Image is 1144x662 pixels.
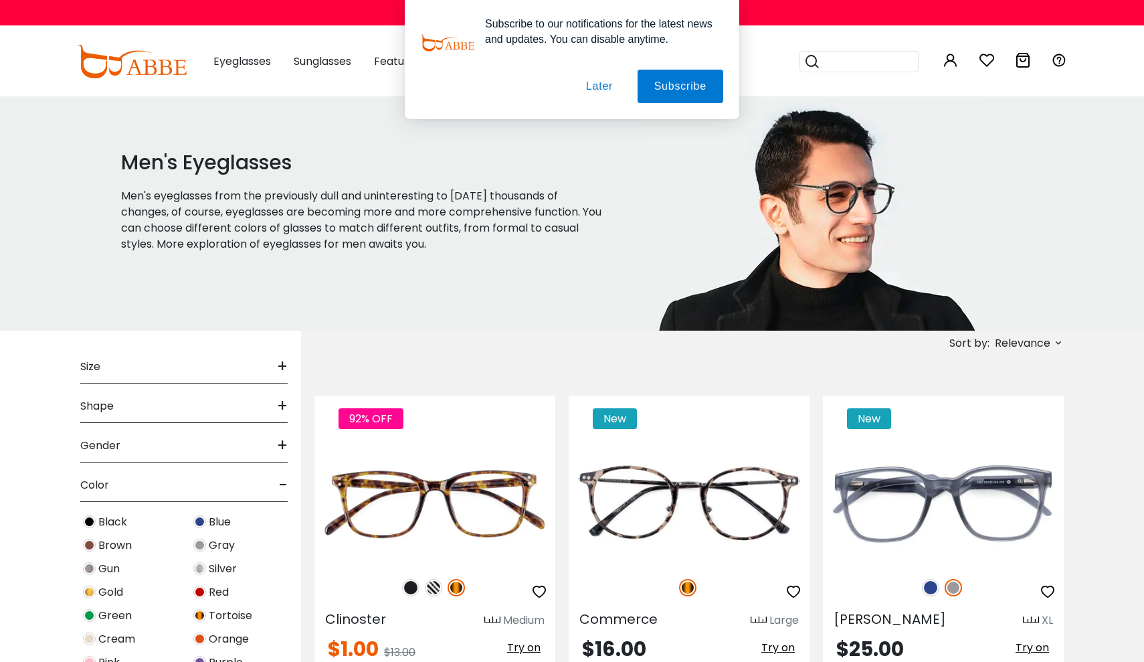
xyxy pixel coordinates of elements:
[83,562,96,575] img: Gun
[834,610,946,629] span: [PERSON_NAME]
[98,584,123,600] span: Gold
[279,469,288,501] span: -
[823,444,1064,564] img: Gray Barnett - TR ,Universal Bridge Fit
[339,408,403,429] span: 92% OFF
[484,616,500,626] img: size ruler
[314,444,555,564] img: Tortoise Clinoster - Plastic ,Universal Bridge Fit
[507,640,541,655] span: Try on
[569,70,630,103] button: Later
[638,70,723,103] button: Subscribe
[209,537,235,554] span: Gray
[209,561,237,577] span: Silver
[98,608,132,624] span: Green
[757,639,799,657] button: Try on
[448,579,465,596] img: Tortoise
[83,633,96,645] img: Cream
[325,610,386,629] span: Clinoster
[80,390,114,422] span: Shape
[83,586,96,598] img: Gold
[421,16,474,70] img: notification icon
[277,390,288,422] span: +
[277,430,288,462] span: +
[193,633,206,645] img: Orange
[402,579,419,596] img: Matte Black
[98,631,135,647] span: Cream
[209,584,229,600] span: Red
[1023,616,1039,626] img: size ruler
[503,612,545,629] div: Medium
[193,539,206,552] img: Gray
[569,444,809,564] img: Tortoise Commerce - TR ,Adjust Nose Pads
[1016,640,1049,655] span: Try on
[121,151,608,175] h1: Men's Eyeglasses
[80,469,109,501] span: Color
[593,408,637,429] span: New
[1012,639,1053,657] button: Try on
[83,539,96,552] img: Brown
[474,16,723,47] div: Subscribe to our notifications for the latest news and updates. You can disable anytime.
[121,188,608,252] p: Men's eyeglasses from the previously dull and uninteresting to [DATE] thousands of changes, of co...
[83,515,96,528] img: Black
[425,579,442,596] img: Pattern
[679,579,696,596] img: Tortoise
[847,408,891,429] span: New
[209,631,249,647] span: Orange
[751,616,767,626] img: size ruler
[642,96,981,331] img: men's eyeglasses
[193,515,206,528] img: Blue
[193,562,206,575] img: Silver
[209,608,252,624] span: Tortoise
[193,586,206,598] img: Red
[1042,612,1053,629] div: XL
[922,579,939,596] img: Blue
[503,639,545,657] button: Try on
[769,612,799,629] div: Large
[949,335,989,351] span: Sort by:
[995,331,1050,355] span: Relevance
[98,561,120,577] span: Gun
[945,579,962,596] img: Gray
[80,351,100,383] span: Size
[384,645,415,660] span: $13.00
[209,514,231,530] span: Blue
[80,430,120,462] span: Gender
[193,609,206,622] img: Tortoise
[98,514,127,530] span: Black
[98,537,132,554] span: Brown
[83,609,96,622] img: Green
[277,351,288,383] span: +
[579,610,658,629] span: Commerce
[761,640,795,655] span: Try on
